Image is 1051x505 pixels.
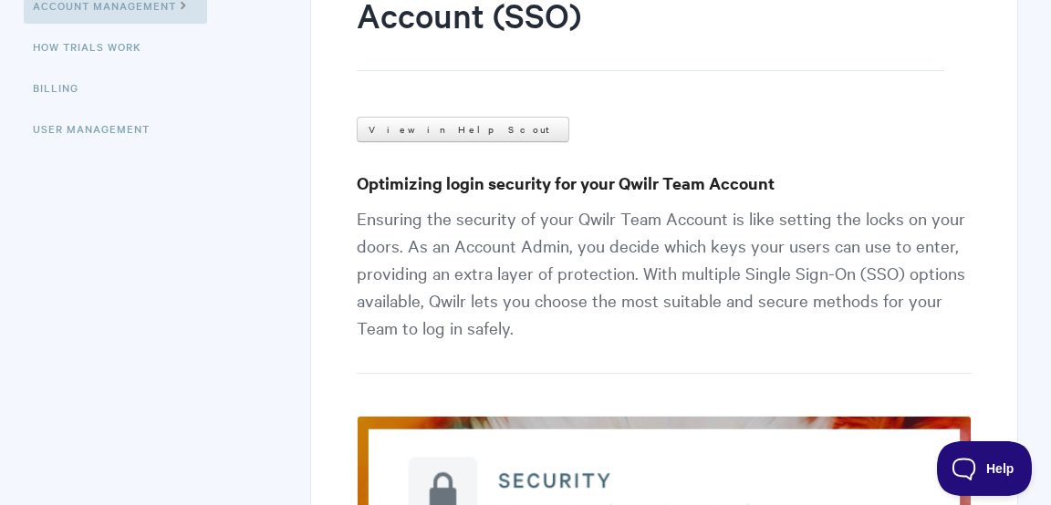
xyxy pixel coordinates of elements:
[33,110,163,147] a: User Management
[937,441,1033,496] iframe: Toggle Customer Support
[33,69,92,106] a: Billing
[357,204,972,374] p: Ensuring the security of your Qwilr Team Account is like setting the locks on your doors. As an A...
[33,28,155,65] a: How Trials Work
[357,117,569,142] a: View in Help Scout
[357,170,972,196] h3: Optimizing login security for your Qwilr Team Account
